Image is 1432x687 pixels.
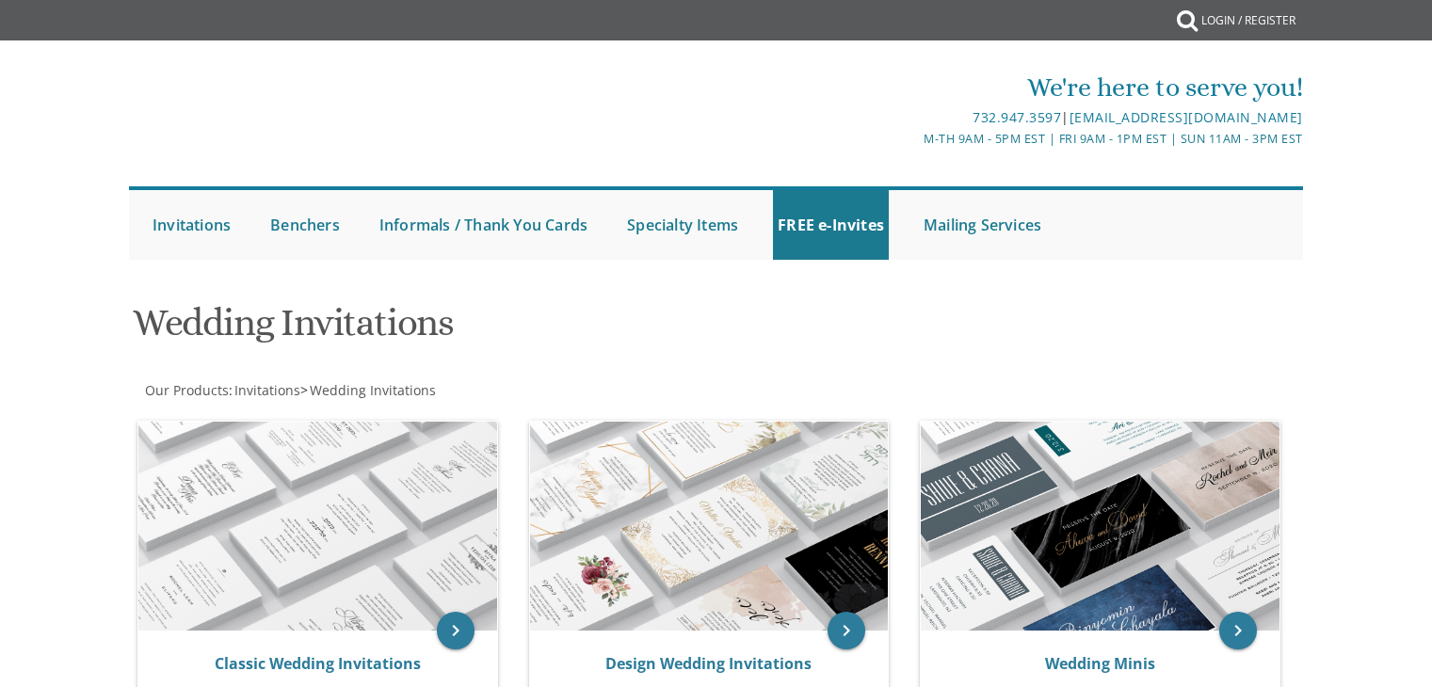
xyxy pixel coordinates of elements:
div: : [129,381,716,400]
span: > [300,381,436,399]
a: keyboard_arrow_right [437,612,475,649]
a: FREE e-Invites [773,190,889,260]
a: Invitations [148,190,235,260]
a: keyboard_arrow_right [828,612,865,649]
img: Design Wedding Invitations [530,422,889,631]
img: Classic Wedding Invitations [138,422,497,631]
a: Specialty Items [622,190,743,260]
div: M-Th 9am - 5pm EST | Fri 9am - 1pm EST | Sun 11am - 3pm EST [522,129,1303,149]
a: [EMAIL_ADDRESS][DOMAIN_NAME] [1070,108,1303,126]
a: Benchers [265,190,345,260]
a: Informals / Thank You Cards [375,190,592,260]
div: We're here to serve you! [522,69,1303,106]
a: Classic Wedding Invitations [215,653,421,674]
a: Invitations [233,381,300,399]
span: Wedding Invitations [310,381,436,399]
div: | [522,106,1303,129]
a: Wedding Minis [1045,653,1155,674]
a: Wedding Invitations [308,381,436,399]
a: keyboard_arrow_right [1219,612,1257,649]
a: Mailing Services [919,190,1046,260]
h1: Wedding Invitations [133,302,901,358]
a: 732.947.3597 [973,108,1061,126]
span: Invitations [234,381,300,399]
a: Design Wedding Invitations [605,653,812,674]
img: Wedding Minis [921,422,1279,631]
a: Our Products [143,381,229,399]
